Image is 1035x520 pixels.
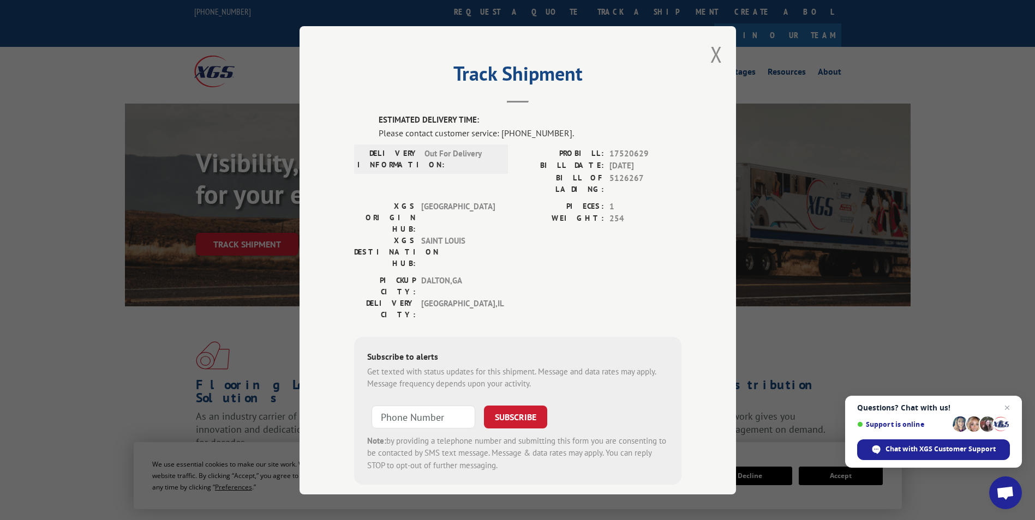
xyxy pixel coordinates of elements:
label: XGS ORIGIN HUB: [354,200,416,234]
label: BILL OF LADING: [518,172,604,195]
label: ESTIMATED DELIVERY TIME: [379,114,681,126]
label: PIECES: [518,200,604,213]
span: [DATE] [609,160,681,172]
label: PICKUP CITY: [354,274,416,297]
label: WEIGHT: [518,213,604,225]
div: Chat with XGS Customer Support [857,439,1010,460]
div: Subscribe to alerts [367,349,668,365]
button: SUBSCRIBE [484,405,547,428]
span: 1 [609,200,681,213]
span: DALTON , GA [421,274,495,297]
input: Phone Number [372,405,475,428]
strong: Note: [367,435,386,445]
label: XGS DESTINATION HUB: [354,234,416,269]
label: BILL DATE: [518,160,604,172]
span: 17520629 [609,147,681,160]
span: 254 [609,213,681,225]
label: DELIVERY CITY: [354,297,416,320]
button: Close modal [710,40,722,69]
span: Chat with XGS Customer Support [886,444,996,454]
span: Questions? Chat with us! [857,403,1010,412]
span: [GEOGRAPHIC_DATA] , IL [421,297,495,320]
label: DELIVERY INFORMATION: [357,147,419,170]
h2: Track Shipment [354,66,681,87]
span: Out For Delivery [424,147,498,170]
span: Support is online [857,420,949,428]
span: [GEOGRAPHIC_DATA] [421,200,495,234]
label: PROBILL: [518,147,604,160]
span: SAINT LOUIS [421,234,495,269]
div: Please contact customer service: [PHONE_NUMBER]. [379,126,681,139]
div: Open chat [989,476,1022,509]
span: Close chat [1001,401,1014,414]
span: 5126267 [609,172,681,195]
div: Get texted with status updates for this shipment. Message and data rates may apply. Message frequ... [367,365,668,390]
div: by providing a telephone number and submitting this form you are consenting to be contacted by SM... [367,434,668,471]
